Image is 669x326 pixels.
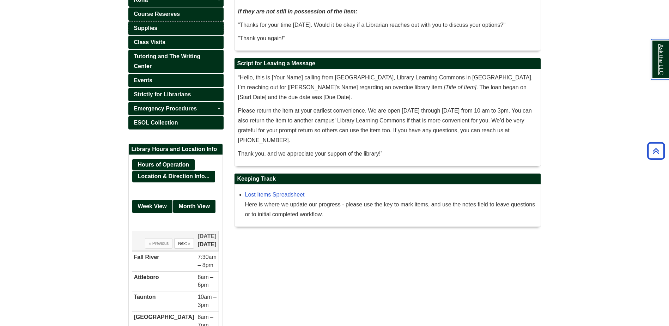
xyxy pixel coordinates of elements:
span: Strictly for Librarians [134,91,191,97]
p: Please return the item at your earliest convenience. We are open [DATE] through [DATE] from 10 am... [238,106,537,145]
a: Supplies [128,22,224,35]
span: 7:30am – 8pm [197,254,216,268]
a: Course Reserves [128,7,224,21]
span: 8am – 6pm [197,274,213,288]
th: [DATE] [218,231,241,251]
button: Next » [174,238,194,249]
td: Taunton [132,291,196,312]
a: Location & Direction Info... [132,171,215,182]
a: Lost Items Spreadsheet [245,192,305,198]
td: Attleboro [132,271,196,291]
span: Class Visits [134,39,166,45]
span: ESOL Collection [134,120,178,126]
td: Fall River [132,251,196,271]
button: « Previous [145,238,173,249]
p: Thank you, and we appreciate your support of the library!” [238,149,537,159]
a: Week View [132,200,172,213]
a: Hours of Operation [132,159,195,171]
a: Strictly for Librarians [128,88,224,101]
a: Back to Top [645,146,667,156]
p: “Hello, this is [Your Name] calling from [GEOGRAPHIC_DATA], Library Learning Commons in [GEOGRAPH... [238,73,537,102]
span: Events [134,77,152,83]
p: "Thanks for your time [DATE]. Would it be okay if a Librarian reaches out with you to discuss you... [238,20,537,30]
span: Emergency Procedures [134,105,197,111]
a: Events [128,74,224,87]
h2: Script for Leaving a Message [235,58,541,69]
div: Here is where we update our progress - please use the key to mark items, and use the notes field ... [245,200,537,219]
h2: Keeping Track [235,174,541,185]
th: [DATE] [196,231,218,251]
span: 10am – 3pm [197,294,216,308]
strong: If they are not still in possession of the item: [238,8,358,14]
em: [Title of Item] [444,84,476,90]
span: Course Reserves [134,11,180,17]
span: [DATE] [197,233,216,239]
a: ESOL Collection [128,116,224,129]
a: Tutoring and The Writing Center [128,50,224,73]
a: Class Visits [128,36,224,49]
p: "Thank you again!" [238,34,537,43]
a: Emergency Procedures [128,102,224,115]
a: Month View [173,200,216,213]
h2: Library Hours and Location Info [129,144,223,155]
span: Supplies [134,25,158,31]
span: Tutoring and The Writing Center [134,53,201,69]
